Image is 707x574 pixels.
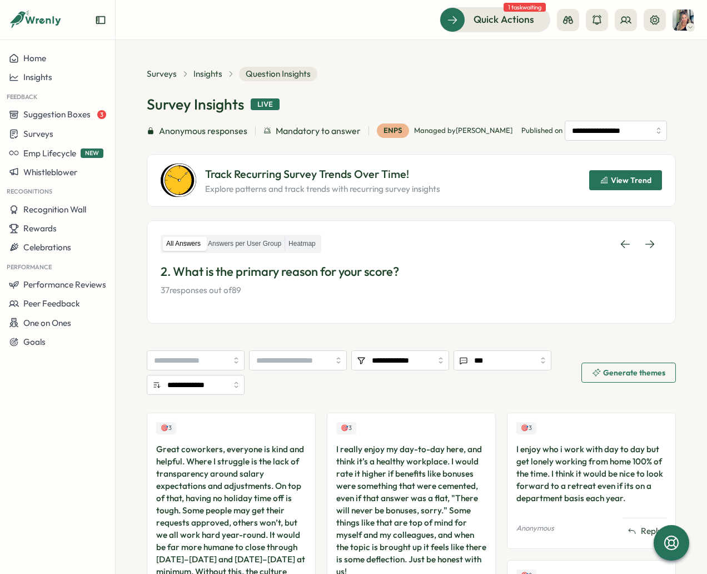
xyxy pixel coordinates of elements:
span: [PERSON_NAME] [456,126,512,135]
span: Insights [23,72,52,82]
button: View Trend [589,170,662,190]
span: Performance Reviews [23,279,106,290]
span: 3 [97,110,106,119]
div: Upvotes [156,422,176,434]
button: Quick Actions [440,7,550,32]
span: Quick Actions [474,12,534,27]
span: Anonymous responses [159,124,247,138]
div: Upvotes [336,422,356,434]
span: Published on [521,121,667,141]
span: 1 task waiting [504,3,546,12]
label: All Answers [163,237,204,251]
a: Insights [193,68,222,80]
button: Reply [623,523,666,540]
span: Home [23,53,46,63]
p: Explore patterns and track trends with recurring survey insights [205,183,440,195]
div: I enjoy who i work with day to day but get lonely working from home 100% of the time. I think it ... [516,443,666,504]
span: Whistleblower [23,167,77,177]
p: 2. What is the primary reason for your score? [161,263,662,280]
p: Track Recurring Survey Trends Over Time! [205,166,440,183]
span: Recognition Wall [23,204,86,215]
label: Answers per User Group [205,237,285,251]
span: Reply [641,525,662,537]
span: Question Insights [239,67,317,81]
span: Celebrations [23,242,71,253]
div: Live [251,98,280,111]
label: Heatmap [285,237,319,251]
div: eNPS [377,123,409,138]
p: Anonymous [516,523,554,533]
span: Suggestion Boxes [23,109,91,120]
span: NEW [81,149,103,158]
span: Peer Feedback [23,298,80,309]
div: Upvotes [516,422,536,434]
img: Chris Quinn [673,9,694,31]
button: Generate themes [581,363,676,383]
span: Mandatory to answer [276,124,361,138]
span: Rewards [23,223,57,234]
a: Surveys [147,68,177,80]
span: Surveys [23,128,53,139]
span: Goals [23,337,46,347]
p: 37 responses out of 89 [161,284,662,296]
p: Managed by [414,126,512,136]
span: One on Ones [23,318,71,328]
span: Generate themes [603,369,665,377]
button: Expand sidebar [95,14,106,26]
h1: Survey Insights [147,95,244,114]
span: View Trend [611,176,651,184]
span: Emp Lifecycle [23,148,76,159]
